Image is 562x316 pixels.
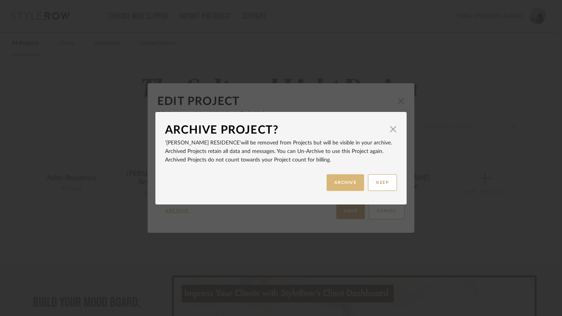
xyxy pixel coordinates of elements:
button: Close [385,122,401,137]
span: '[PERSON_NAME] Residence' [165,140,241,146]
button: KEEP [368,174,397,191]
dialog-header: Archive Project? [165,122,397,139]
div: Archive Project? [165,122,385,139]
p: will be removed from Projects but will be visible in your archive. Archived Projects retain all d... [165,139,397,164]
button: ARCHIVE [327,174,364,191]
